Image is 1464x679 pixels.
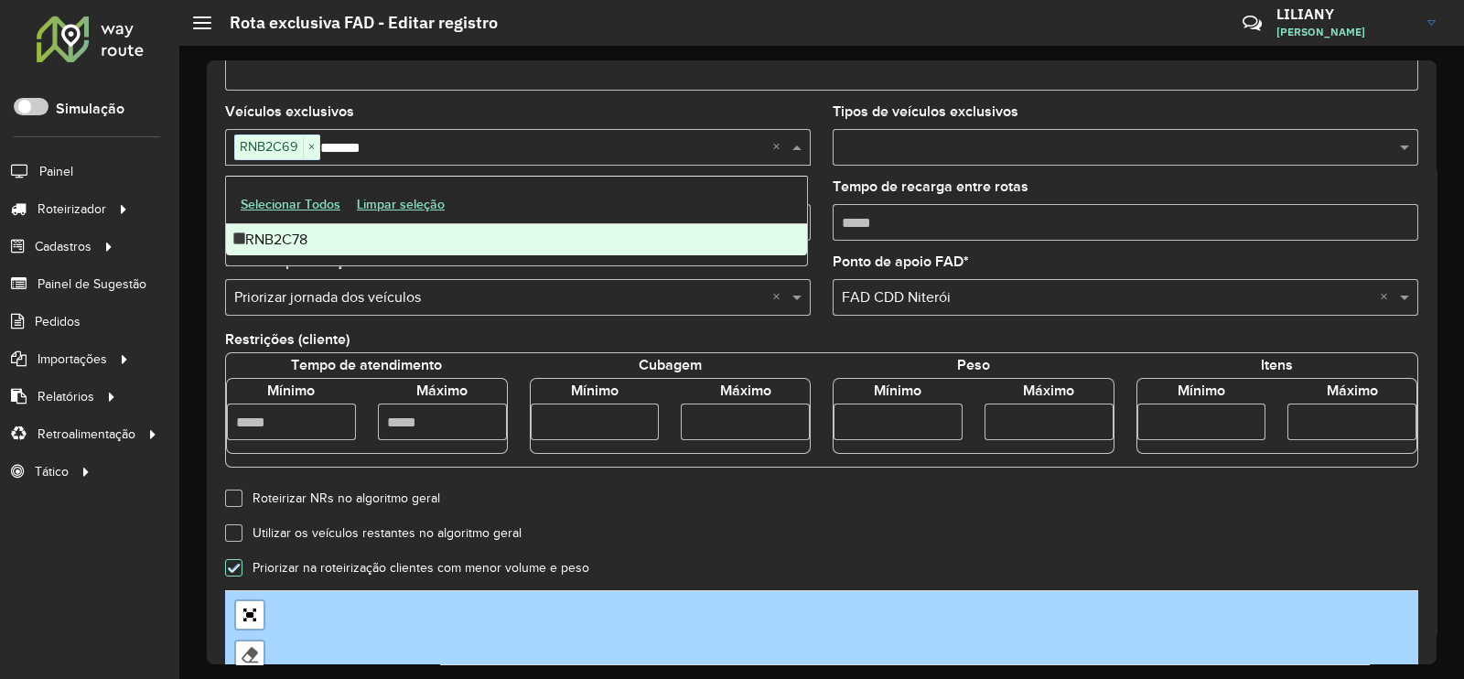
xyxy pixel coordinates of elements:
label: Utilizar os veículos restantes no algoritmo geral [243,527,522,540]
span: Clear all [772,136,788,158]
div: Remover camada(s) [236,641,264,669]
span: Pedidos [35,312,81,331]
label: Roteirizar NRs no algoritmo geral [243,492,440,505]
span: Roteirizador [38,199,106,219]
label: Cubagem [639,354,702,376]
span: Cadastros [35,237,91,256]
span: Importações [38,350,107,369]
span: Clear all [772,286,788,308]
button: Limpar seleção [349,190,453,219]
label: Tipos de veículos exclusivos [833,101,1018,123]
label: Veículos exclusivos [225,101,354,123]
label: Priorizar na roteirização clientes com menor volume e peso [243,562,589,575]
span: Tático [35,462,69,481]
label: Restrições (cliente) [225,329,350,350]
label: Ponto de apoio FAD [833,251,969,273]
span: Painel de Sugestão [38,275,146,294]
label: Tempo de atendimento [291,354,442,376]
label: Máximo [416,380,468,402]
label: Mínimo [1178,380,1225,402]
label: Tempo de recarga entre rotas [833,176,1028,198]
label: Peso [957,354,990,376]
span: × [303,136,319,158]
label: Máximo [720,380,771,402]
label: Mínimo [267,380,315,402]
label: Simulação [56,98,124,120]
label: Mínimo [571,380,619,402]
span: Painel [39,162,73,181]
span: Relatórios [38,387,94,406]
span: RNB2C69 [235,135,303,157]
label: Máximo [1327,380,1378,402]
a: Contato Rápido [1233,4,1272,43]
label: Mínimo [874,380,921,402]
ng-dropdown-panel: Options list [225,176,808,266]
span: Clear all [1380,286,1395,308]
span: Retroalimentação [38,425,135,444]
div: RNB2C78 [226,224,807,255]
span: [PERSON_NAME] [1276,24,1414,40]
button: Selecionar Todos [232,190,349,219]
h3: LILIANY [1276,5,1414,23]
label: Máximo [1023,380,1074,402]
label: Itens [1261,354,1293,376]
h2: Rota exclusiva FAD - Editar registro [211,13,498,33]
a: Abrir mapa em tela cheia [236,601,264,629]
